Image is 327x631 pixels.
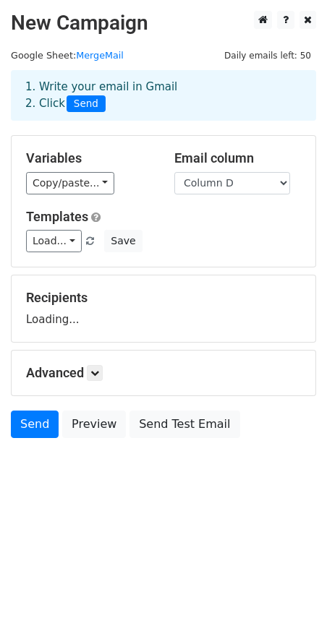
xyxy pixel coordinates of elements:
a: Load... [26,230,82,252]
h5: Recipients [26,290,301,306]
a: Preview [62,411,126,438]
h2: New Campaign [11,11,316,35]
a: Daily emails left: 50 [219,50,316,61]
h5: Email column [174,150,301,166]
a: Send Test Email [129,411,239,438]
button: Save [104,230,142,252]
div: 1. Write your email in Gmail 2. Click [14,79,313,112]
a: Templates [26,209,88,224]
a: MergeMail [76,50,124,61]
a: Copy/paste... [26,172,114,194]
h5: Advanced [26,365,301,381]
div: Loading... [26,290,301,327]
small: Google Sheet: [11,50,124,61]
span: Send [67,95,106,113]
a: Send [11,411,59,438]
h5: Variables [26,150,153,166]
span: Daily emails left: 50 [219,48,316,64]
